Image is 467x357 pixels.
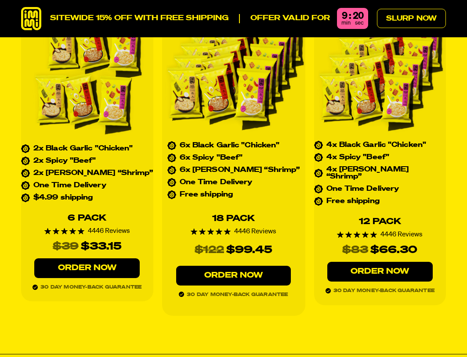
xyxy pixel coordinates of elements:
li: 2x [PERSON_NAME] “Shrimp” [21,170,153,177]
li: One Time Delivery [21,182,153,189]
div: 4446 Reviews [44,228,130,235]
li: Free shipping [314,198,446,205]
div: $66.30 [370,242,417,258]
div: : [349,11,351,21]
li: Free shipping [167,191,300,198]
div: 12 Pack [359,217,401,226]
li: 4x [PERSON_NAME] “Shrimp” [314,166,446,180]
li: One Time Delivery [314,186,446,193]
li: 2x Black Garlic "Chicken" [21,145,153,152]
a: Order Now [327,262,433,282]
div: 18 Pack [212,214,255,223]
s: $39 [53,238,79,255]
p: SITEWIDE 15% OFF WITH FREE SHIPPING [50,14,228,23]
a: Order Now [34,258,140,278]
span: 30 day money-back guarantee [326,287,434,305]
li: $4.99 shipping [21,194,153,201]
iframe: Marketing Popup [4,317,93,353]
li: 4x Spicy "Beef" [314,154,446,161]
li: 4x Black Garlic "Chicken" [314,142,446,149]
li: One Time Delivery [167,179,300,186]
div: $33.15 [81,238,122,255]
li: 6x Black Garlic "Chicken" [167,142,300,149]
div: 4446 Reviews [337,231,423,238]
span: 30 day money-back guarantee [179,291,288,316]
div: $99.45 [226,242,272,258]
a: Order Now [176,266,291,286]
span: min [341,20,351,26]
div: 4446 Reviews [191,228,276,235]
p: Offer valid for [239,14,330,23]
s: $83 [342,242,368,258]
li: 2x Spicy "Beef" [21,157,153,164]
div: 20 [353,11,363,21]
span: sec [355,20,364,26]
div: 9 [342,11,347,21]
span: 30 day money-back guarantee [33,283,141,302]
s: $122 [195,242,224,258]
li: 6x [PERSON_NAME] “Shrimp” [167,167,300,174]
a: Slurp Now [377,9,446,28]
li: 6x Spicy "Beef" [167,154,300,161]
div: 6 Pack [68,214,106,222]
